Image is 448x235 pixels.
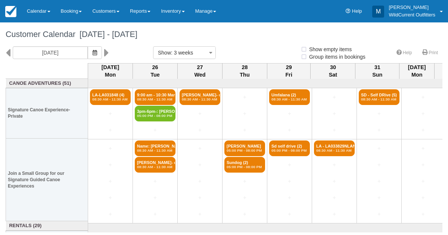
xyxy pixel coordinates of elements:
th: 27 Wed [178,63,223,79]
a: + [404,161,442,169]
button: Show: 3 weeks [153,46,216,59]
a: + [135,194,175,202]
img: checkfront-main-nav-mini-logo.png [5,6,16,17]
a: + [224,210,265,218]
a: Help [392,47,417,58]
a: SD - Self DRive (5)08:30 AM - 11:30 AM [359,89,399,105]
a: + [135,126,175,134]
a: 3pm-6pm-: [PERSON_NAME] (5)05:00 PM - 08:00 PM [135,106,175,121]
th: 28 Thu [223,63,267,79]
a: + [90,161,131,169]
em: 08:30 AM - 11:30 AM [271,97,308,102]
a: + [269,194,310,202]
a: + [224,93,265,101]
a: + [314,177,355,185]
a: Name: [PERSON_NAME][MEDICAL_DATA]08:30 AM - 11:30 AM [135,140,175,156]
th: 26 Tue [133,63,178,79]
a: + [404,110,442,118]
a: [PERSON_NAME]05:00 PM - 08:00 PM [224,140,265,156]
p: [PERSON_NAME] [389,4,435,11]
em: 08:30 AM - 11:30 AM [182,97,218,102]
a: Sd self drive (2)05:00 PM - 08:00 PM [269,140,310,156]
a: + [269,126,310,134]
a: Print [418,47,442,58]
a: + [180,110,220,118]
th: 31 Sun [355,63,399,79]
h1: Customer Calendar [6,30,442,39]
a: + [90,145,131,152]
span: Show [158,50,171,56]
a: + [314,110,355,118]
a: + [359,161,399,169]
a: + [224,126,265,134]
a: + [359,210,399,218]
em: 05:00 PM - 08:00 PM [227,148,263,153]
a: + [90,194,131,202]
a: + [314,126,355,134]
a: + [359,194,399,202]
a: + [180,177,220,185]
div: M [372,6,384,18]
a: + [404,126,442,134]
label: Show empty items [301,44,357,55]
em: 08:30 AM - 11:30 AM [92,97,128,102]
a: + [269,210,310,218]
a: + [359,110,399,118]
a: + [269,110,310,118]
a: 9:00 am - 10:30 Mari (5)08:30 AM - 11:30 AM [135,89,175,105]
th: [DATE] Mon [399,63,435,79]
em: 05:00 PM - 08:00 PM [137,114,173,118]
span: [DATE] - [DATE] [75,30,137,39]
span: Show empty items [301,46,358,52]
a: + [359,126,399,134]
a: + [90,177,131,185]
a: + [224,177,265,185]
th: [DATE] Mon [88,63,133,79]
a: Rentals (29) [8,222,86,229]
span: : 3 weeks [171,50,193,56]
em: 08:30 AM - 11:30 AM [316,148,352,153]
a: + [135,210,175,218]
a: + [359,177,399,185]
em: 08:30 AM - 11:30 AM [137,165,173,169]
th: 30 Sat [311,63,355,79]
a: + [224,110,265,118]
em: 08:30 AM - 11:30 AM [137,148,173,153]
a: [PERSON_NAME]- con (3)08:30 AM - 11:30 AM [180,89,220,105]
a: + [90,210,131,218]
a: + [314,210,355,218]
a: Canoe Adventures (51) [8,80,86,87]
span: Group items in bookings [301,54,371,59]
a: + [359,145,399,152]
a: + [314,161,355,169]
a: LA-LA031848 (4)08:30 AM - 11:30 AM [90,89,131,105]
a: + [269,161,310,169]
a: LA - LA033829NLAN (2)08:30 AM - 11:30 AM [314,140,355,156]
a: + [404,177,442,185]
a: + [404,145,442,152]
a: + [180,194,220,202]
a: + [90,110,131,118]
a: + [404,210,442,218]
a: + [404,93,442,101]
a: [PERSON_NAME]- confir (2)08:30 AM - 11:30 AM [135,157,175,173]
a: + [180,161,220,169]
em: 08:30 AM - 11:30 AM [137,97,173,102]
a: + [314,194,355,202]
a: + [135,177,175,185]
a: + [180,126,220,134]
label: Group items in bookings [301,51,370,62]
a: + [269,177,310,185]
a: + [314,93,355,101]
a: + [180,210,220,218]
p: WildCurrent Outfitters [389,11,435,19]
th: Join a Small Group for our Signature Guided Canoe Experiences [6,139,88,221]
a: + [404,194,442,202]
a: Sundog (2)05:00 PM - 08:00 PM [224,157,265,173]
i: Help [346,9,351,14]
em: 05:00 PM - 08:00 PM [271,148,308,153]
em: 05:00 PM - 08:00 PM [227,165,263,169]
a: + [180,145,220,152]
em: 08:30 AM - 11:30 AM [361,97,397,102]
a: Umfalana (2)08:30 AM - 11:30 AM [269,89,310,105]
